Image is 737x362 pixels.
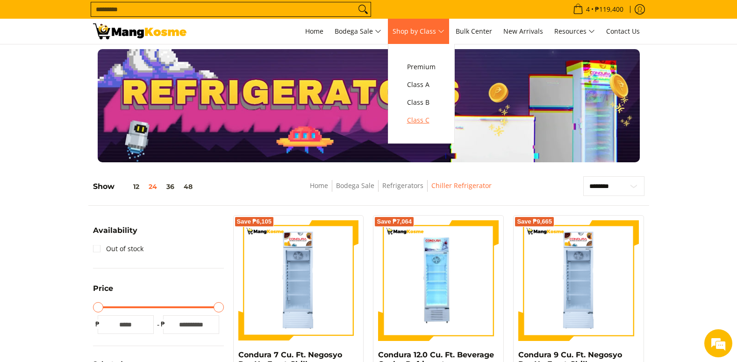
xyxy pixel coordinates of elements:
[402,58,440,76] a: Premium
[250,180,552,201] nav: Breadcrumbs
[407,97,436,109] span: Class B
[54,118,129,212] span: We're online!
[93,285,113,299] summary: Open
[144,183,162,190] button: 24
[153,5,176,27] div: Minimize live chat window
[330,19,386,44] a: Bodega Sale
[179,183,197,190] button: 48
[305,27,323,36] span: Home
[585,6,591,13] span: 4
[517,219,552,224] span: Save ₱9,665
[393,26,444,37] span: Shop by Class
[503,27,543,36] span: New Arrivals
[93,319,102,329] span: ₱
[456,27,492,36] span: Bulk Center
[606,27,640,36] span: Contact Us
[499,19,548,44] a: New Arrivals
[238,220,359,341] img: Condura 7 Cu. Ft. Negosyo Pro No Frost Chiller Inverter Refrigerator, White CBC227Ri (Class A)
[335,26,381,37] span: Bodega Sale
[378,220,499,341] img: Condura 12.0 Cu. Ft. Beverage Cooler Refrigerator. CBC342-R (Class A)
[162,183,179,190] button: 36
[594,6,625,13] span: ₱119,400
[49,52,157,65] div: Chat with us now
[550,19,600,44] a: Resources
[301,19,328,44] a: Home
[601,19,644,44] a: Contact Us
[237,219,272,224] span: Save ₱6,105
[431,180,492,192] span: Chiller Refrigerator
[451,19,497,44] a: Bulk Center
[93,227,137,241] summary: Open
[5,255,178,288] textarea: Type your message and hit 'Enter'
[93,23,186,39] img: Bodega Sale Refrigerator l Mang Kosme: Home Appliances Warehouse Sale Chiller Refrigerator
[93,241,143,256] a: Out of stock
[407,79,436,91] span: Class A
[336,181,374,190] a: Bodega Sale
[570,4,626,14] span: •
[407,61,436,73] span: Premium
[402,76,440,94] a: Class A
[518,220,639,341] img: Condura 9 Cu. Ft. Negosyo Pro No Frost Chiller Inverter Refrigerator, White CBC283Ri (Class A)
[407,115,436,126] span: Class C
[382,181,423,190] a: Refrigerators
[310,181,328,190] a: Home
[402,111,440,129] a: Class C
[388,19,449,44] a: Shop by Class
[356,2,371,16] button: Search
[114,183,144,190] button: 12
[196,19,644,44] nav: Main Menu
[93,227,137,234] span: Availability
[93,182,197,191] h5: Show
[377,219,412,224] span: Save ₱7,064
[158,319,168,329] span: ₱
[402,94,440,111] a: Class B
[554,26,595,37] span: Resources
[93,285,113,292] span: Price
